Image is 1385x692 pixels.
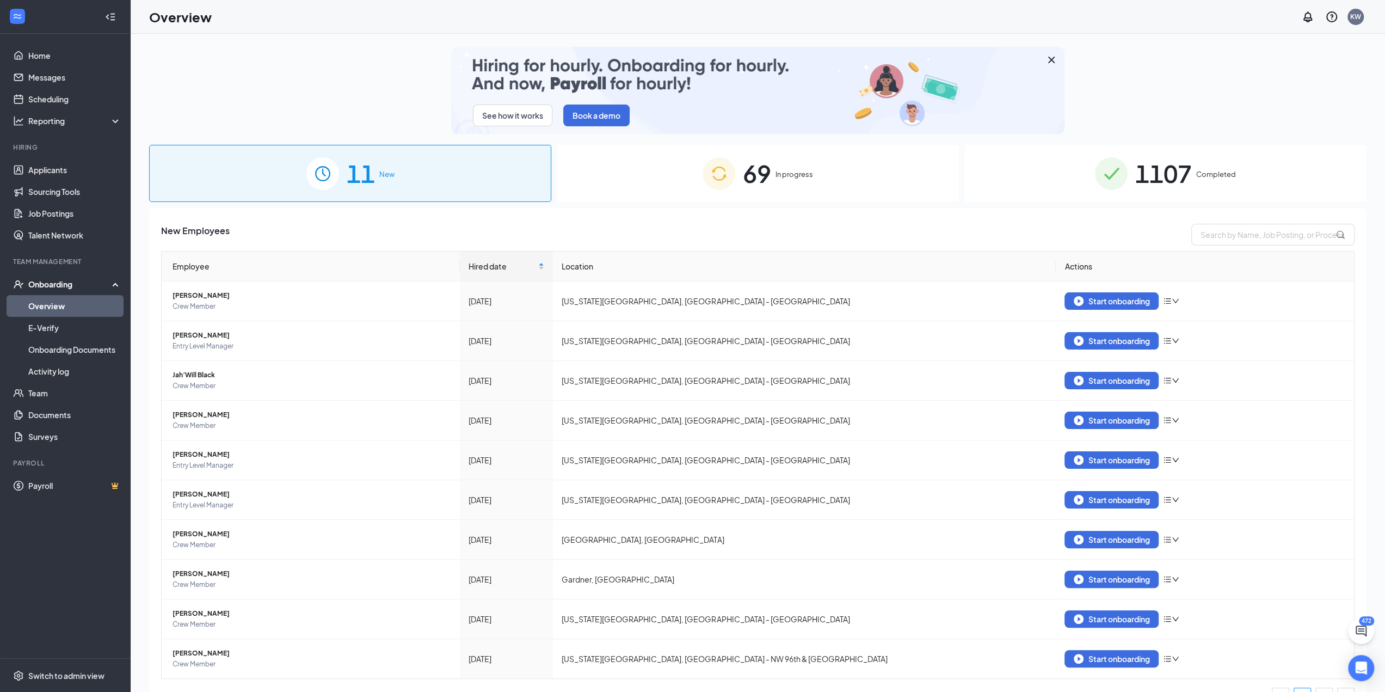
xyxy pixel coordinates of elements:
[347,155,375,192] span: 11
[553,560,1056,599] td: Gardner, [GEOGRAPHIC_DATA]
[13,143,119,152] div: Hiring
[173,489,451,500] span: [PERSON_NAME]
[743,155,771,192] span: 69
[1163,495,1172,504] span: bars
[1348,618,1374,644] button: ChatActive
[1163,654,1172,663] span: bars
[1163,615,1172,623] span: bars
[173,648,451,659] span: [PERSON_NAME]
[553,599,1056,639] td: [US_STATE][GEOGRAPHIC_DATA], [GEOGRAPHIC_DATA] - [GEOGRAPHIC_DATA]
[1163,416,1172,425] span: bars
[173,341,451,352] span: Entry Level Manager
[1074,495,1149,505] div: Start onboarding
[28,45,121,66] a: Home
[28,475,121,497] a: PayrollCrown
[469,414,545,426] div: [DATE]
[1196,169,1236,180] span: Completed
[1325,10,1338,23] svg: QuestionInfo
[553,281,1056,321] td: [US_STATE][GEOGRAPHIC_DATA], [GEOGRAPHIC_DATA] - [GEOGRAPHIC_DATA]
[1163,297,1172,305] span: bars
[1163,575,1172,584] span: bars
[553,401,1056,440] td: [US_STATE][GEOGRAPHIC_DATA], [GEOGRAPHIC_DATA] - [GEOGRAPHIC_DATA]
[1074,654,1149,664] div: Start onboarding
[1064,412,1159,429] button: Start onboarding
[28,224,121,246] a: Talent Network
[1074,336,1149,346] div: Start onboarding
[28,404,121,426] a: Documents
[161,224,230,246] span: New Employees
[553,520,1056,560] td: [GEOGRAPHIC_DATA], [GEOGRAPHIC_DATA]
[173,449,451,460] span: [PERSON_NAME]
[1359,616,1374,626] div: 472
[173,290,451,301] span: [PERSON_NAME]
[1172,456,1179,464] span: down
[1074,415,1149,425] div: Start onboarding
[13,670,24,681] svg: Settings
[28,382,121,404] a: Team
[469,653,545,665] div: [DATE]
[379,169,395,180] span: New
[1064,610,1159,628] button: Start onboarding
[13,458,119,468] div: Payroll
[553,361,1056,401] td: [US_STATE][GEOGRAPHIC_DATA], [GEOGRAPHIC_DATA] - [GEOGRAPHIC_DATA]
[162,252,460,281] th: Employee
[469,454,545,466] div: [DATE]
[28,181,121,203] a: Sourcing Tools
[28,360,121,382] a: Activity log
[1074,376,1149,385] div: Start onboarding
[28,88,121,110] a: Scheduling
[173,540,451,550] span: Crew Member
[1172,417,1179,424] span: down
[1074,535,1149,544] div: Start onboarding
[173,420,451,431] span: Crew Member
[28,426,121,448] a: Surveys
[173,381,451,391] span: Crew Member
[12,11,23,22] svg: WorkstreamLogo
[1074,296,1149,306] div: Start onboarding
[469,573,545,585] div: [DATE]
[1172,575,1179,583] span: down
[173,500,451,511] span: Entry Level Manager
[1172,496,1179,504] span: down
[469,335,545,347] div: [DATE]
[1348,655,1374,681] div: Open Intercom Messenger
[173,579,451,590] span: Crew Member
[173,659,451,670] span: Crew Member
[1172,655,1179,663] span: down
[553,252,1056,281] th: Location
[173,460,451,471] span: Entry Level Manager
[1163,376,1172,385] span: bars
[1064,491,1159,509] button: Start onboarding
[173,608,451,619] span: [PERSON_NAME]
[1056,252,1354,281] th: Actions
[553,440,1056,480] td: [US_STATE][GEOGRAPHIC_DATA], [GEOGRAPHIC_DATA] - [GEOGRAPHIC_DATA]
[469,295,545,307] div: [DATE]
[1064,531,1159,548] button: Start onboarding
[1163,336,1172,345] span: bars
[1074,455,1149,465] div: Start onboarding
[13,279,24,290] svg: UserCheck
[553,639,1056,678] td: [US_STATE][GEOGRAPHIC_DATA], [GEOGRAPHIC_DATA] - NW 96th & [GEOGRAPHIC_DATA]
[13,115,24,126] svg: Analysis
[1172,337,1179,345] span: down
[173,330,451,341] span: [PERSON_NAME]
[1163,535,1172,544] span: bars
[105,11,116,22] svg: Collapse
[13,257,119,266] div: Team Management
[1045,53,1058,66] svg: Cross
[28,295,121,317] a: Overview
[28,317,121,339] a: E-Verify
[1064,292,1159,310] button: Start onboarding
[173,301,451,312] span: Crew Member
[1064,571,1159,588] button: Start onboarding
[1355,624,1368,638] svg: ChatActive
[28,159,121,181] a: Applicants
[451,47,1064,134] img: payroll-small.gif
[173,619,451,630] span: Crew Member
[28,66,121,88] a: Messages
[173,568,451,579] span: [PERSON_NAME]
[469,260,537,272] span: Hired date
[469,375,545,387] div: [DATE]
[553,480,1056,520] td: [US_STATE][GEOGRAPHIC_DATA], [GEOGRAPHIC_DATA] - [GEOGRAPHIC_DATA]
[469,613,545,625] div: [DATE]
